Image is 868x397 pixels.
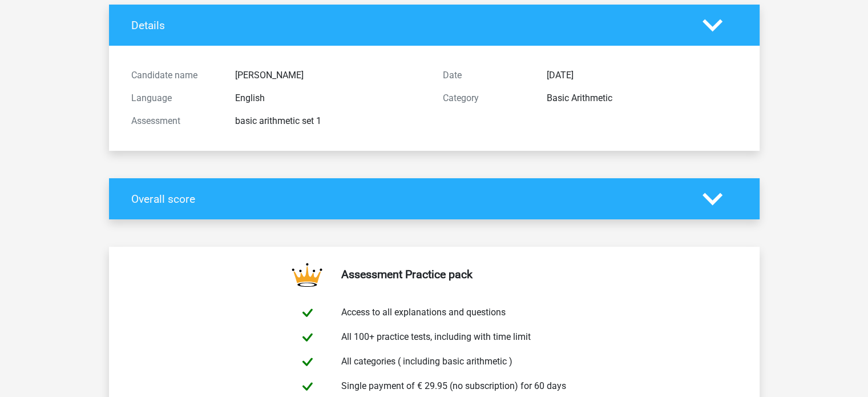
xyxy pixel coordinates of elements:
[434,69,538,82] div: Date
[538,69,746,82] div: [DATE]
[227,69,434,82] div: [PERSON_NAME]
[131,193,685,206] h4: Overall score
[131,19,685,32] h4: Details
[434,91,538,105] div: Category
[123,114,227,128] div: Assessment
[227,114,434,128] div: basic arithmetic set 1
[538,91,746,105] div: Basic Arithmetic
[227,91,434,105] div: English
[123,91,227,105] div: Language
[123,69,227,82] div: Candidate name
